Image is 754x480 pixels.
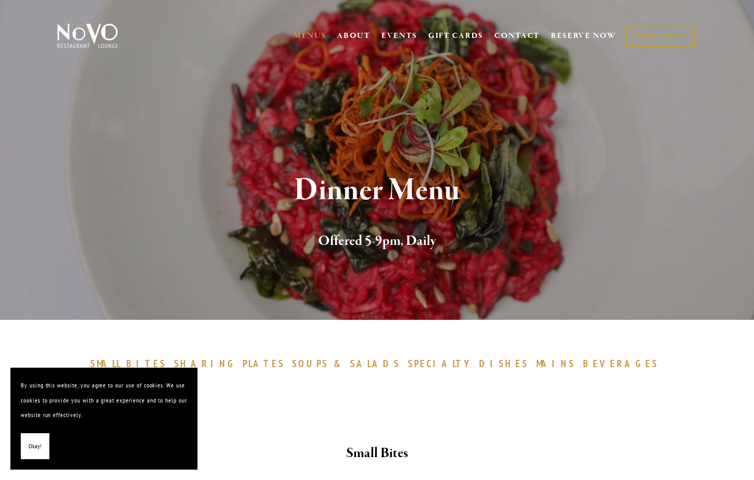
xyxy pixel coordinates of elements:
a: RESERVE NOW [551,26,616,46]
h1: Dinner Menu [74,174,680,207]
img: Novo Restaurant &amp; Lounge [55,23,120,49]
strong: Small Bites [346,444,408,462]
a: GIFT CARDS [428,26,483,46]
span: SHARING [174,357,237,370]
span: DISHES [479,357,528,370]
a: ORDER NOW [626,25,694,47]
a: SOUPS&SALADS [292,357,405,370]
a: CONTACT [494,26,540,46]
span: BITES [126,357,166,370]
span: SOUPS [292,357,328,370]
span: SMALL [90,357,122,370]
a: BEVERAGES [583,357,664,370]
section: Cookie banner [10,368,197,470]
a: EVENTS [381,31,417,41]
h2: Offered 5-9pm, Daily [74,230,680,252]
a: MENUS [294,31,326,41]
span: Okay! [29,439,42,454]
a: MAINS [536,357,580,370]
a: SPECIALTYDISHES [408,357,534,370]
span: & [334,357,345,370]
span: SPECIALTY [408,357,474,370]
p: By using this website, you agree to our use of cookies. We use cookies to provide you with a grea... [21,378,187,423]
a: SHARINGPLATES [174,357,289,370]
span: SALADS [350,357,400,370]
span: MAINS [536,357,575,370]
a: SMALLBITES [90,357,172,370]
span: PLATES [243,357,285,370]
a: ABOUT [337,31,371,41]
span: BEVERAGES [583,357,659,370]
button: Okay! [21,433,49,460]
